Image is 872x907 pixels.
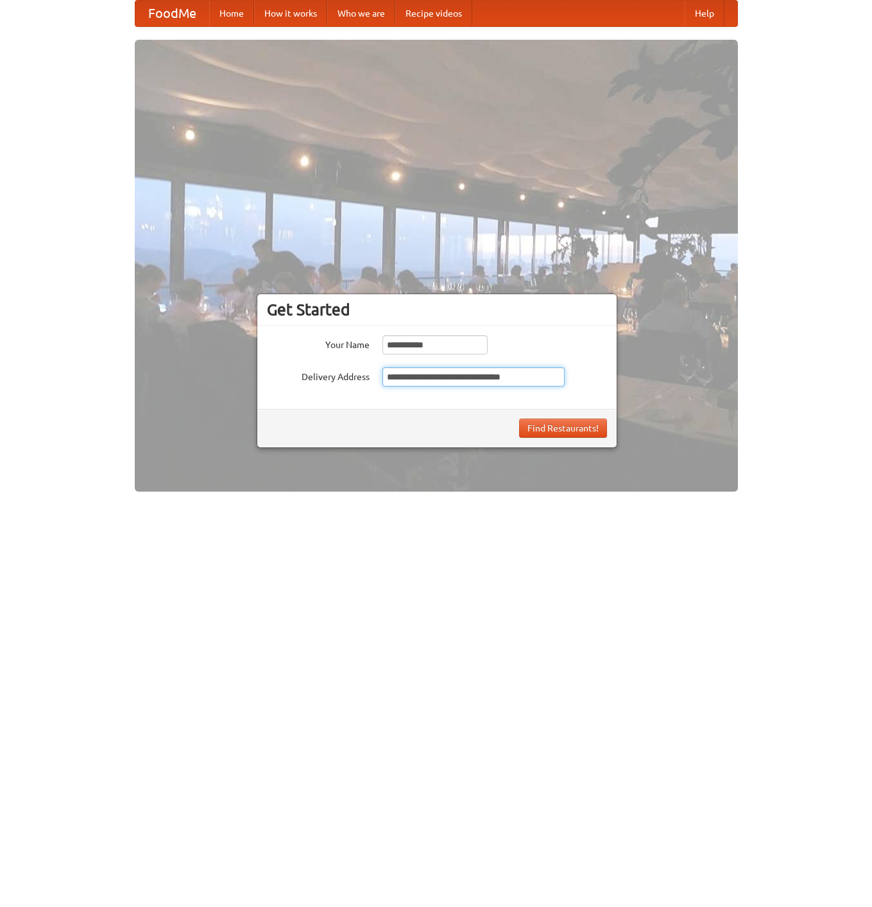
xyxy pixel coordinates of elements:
a: Home [209,1,254,26]
button: Find Restaurants! [519,419,607,438]
a: FoodMe [135,1,209,26]
a: Recipe videos [395,1,472,26]
a: How it works [254,1,327,26]
label: Delivery Address [267,367,370,383]
h3: Get Started [267,300,607,319]
a: Who we are [327,1,395,26]
a: Help [685,1,724,26]
label: Your Name [267,335,370,351]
